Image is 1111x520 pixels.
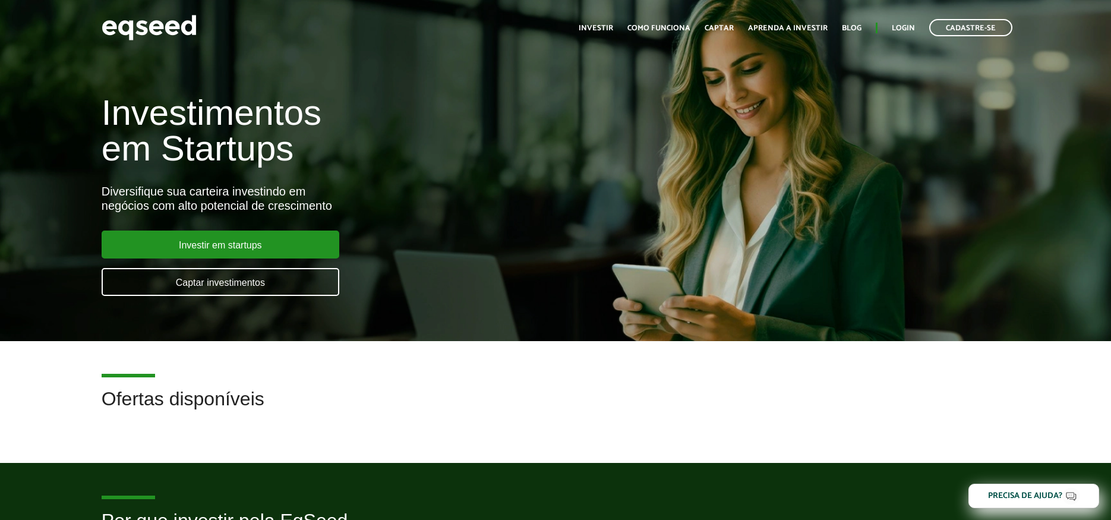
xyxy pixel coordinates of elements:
[102,12,197,43] img: EqSeed
[102,389,1009,427] h2: Ofertas disponíveis
[705,24,734,32] a: Captar
[929,19,1012,36] a: Cadastre-se
[102,184,639,213] div: Diversifique sua carteira investindo em negócios com alto potencial de crescimento
[842,24,861,32] a: Blog
[892,24,915,32] a: Login
[748,24,828,32] a: Aprenda a investir
[102,268,339,296] a: Captar investimentos
[627,24,690,32] a: Como funciona
[102,95,639,166] h1: Investimentos em Startups
[102,231,339,259] a: Investir em startups
[579,24,613,32] a: Investir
